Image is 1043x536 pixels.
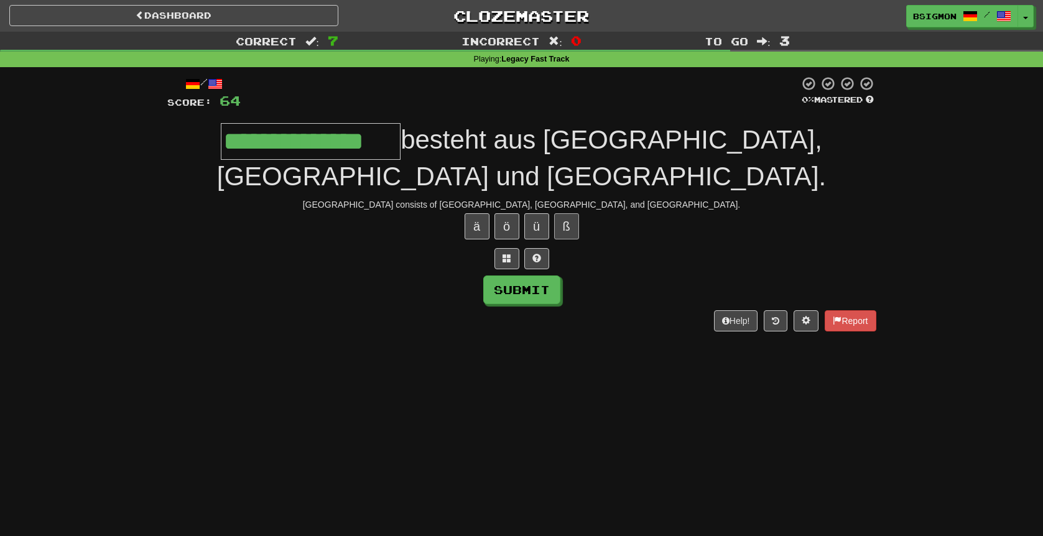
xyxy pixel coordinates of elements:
button: Single letter hint - you only get 1 per sentence and score half the points! alt+h [524,248,549,269]
span: : [549,36,562,47]
button: ö [494,213,519,239]
span: : [305,36,319,47]
div: / [167,76,241,91]
span: 0 % [802,95,814,104]
span: 7 [328,33,338,48]
span: 64 [220,93,241,108]
a: Dashboard [9,5,338,26]
span: bsigmon [913,11,957,22]
button: Submit [483,275,560,304]
div: [GEOGRAPHIC_DATA] consists of [GEOGRAPHIC_DATA], [GEOGRAPHIC_DATA], and [GEOGRAPHIC_DATA]. [167,198,876,211]
span: 3 [779,33,790,48]
span: Score: [167,97,212,108]
span: besteht aus [GEOGRAPHIC_DATA], [GEOGRAPHIC_DATA] und [GEOGRAPHIC_DATA]. [217,125,826,191]
span: 0 [571,33,582,48]
button: ä [465,213,489,239]
span: Correct [236,35,297,47]
span: To go [705,35,748,47]
span: : [757,36,771,47]
button: Switch sentence to multiple choice alt+p [494,248,519,269]
div: Mastered [799,95,876,106]
span: Incorrect [461,35,540,47]
a: bsigmon / [906,5,1018,27]
button: Round history (alt+y) [764,310,787,331]
button: Report [825,310,876,331]
button: ß [554,213,579,239]
a: Clozemaster [357,5,686,27]
strong: Legacy Fast Track [501,55,569,63]
button: Help! [714,310,758,331]
span: / [984,10,990,19]
button: ü [524,213,549,239]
